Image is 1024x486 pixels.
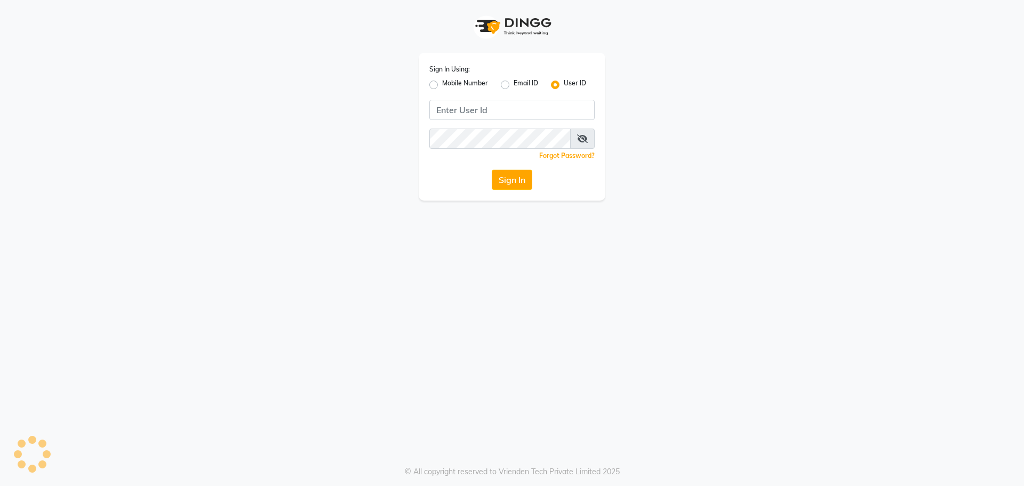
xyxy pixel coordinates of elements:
[429,129,571,149] input: Username
[564,78,586,91] label: User ID
[429,100,595,120] input: Username
[492,170,532,190] button: Sign In
[442,78,488,91] label: Mobile Number
[514,78,538,91] label: Email ID
[469,11,555,42] img: logo1.svg
[429,65,470,74] label: Sign In Using:
[539,152,595,160] a: Forgot Password?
